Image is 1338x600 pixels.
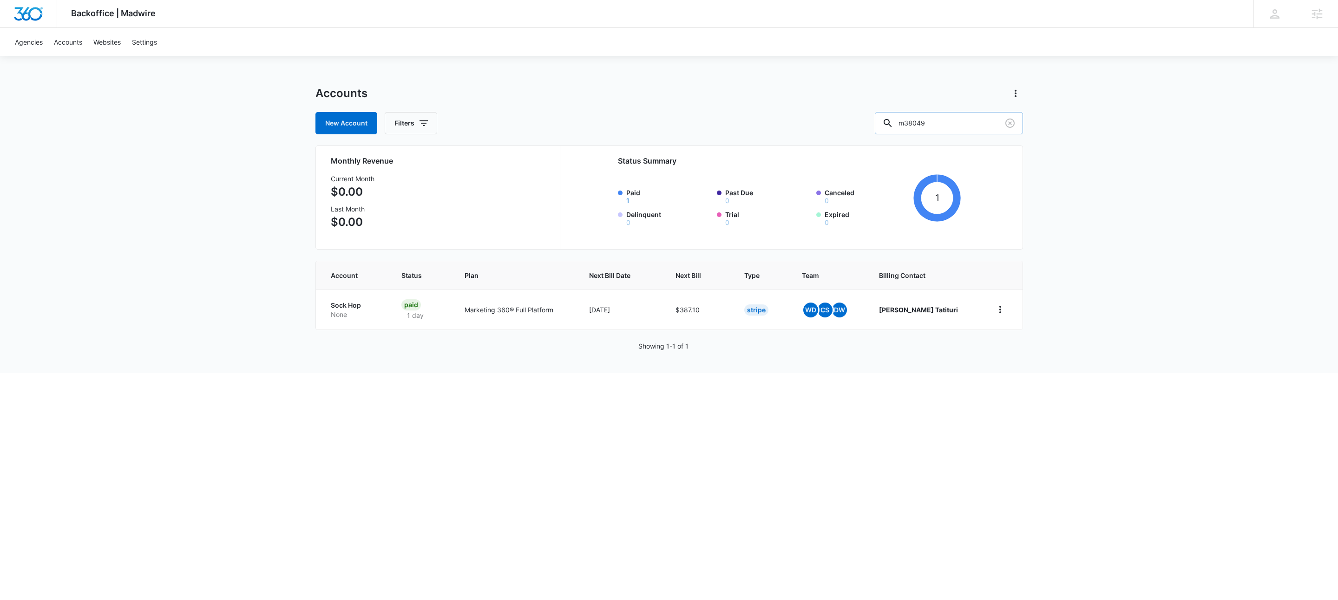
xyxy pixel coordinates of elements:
a: Sock HopNone [331,301,379,319]
h2: Status Summary [618,155,961,166]
a: Accounts [48,28,88,56]
span: Team [802,270,843,280]
h1: Accounts [315,86,367,100]
button: Filters [385,112,437,134]
a: Settings [126,28,163,56]
h2: Monthly Revenue [331,155,549,166]
span: Next Bill Date [589,270,640,280]
span: Plan [465,270,567,280]
tspan: 1 [935,192,939,204]
strong: [PERSON_NAME] Tatituri [879,306,958,314]
label: Delinquent [626,210,712,226]
p: Showing 1-1 of 1 [638,341,689,351]
a: Websites [88,28,126,56]
p: 1 day [401,310,429,320]
button: Paid [626,198,630,204]
span: Billing Contact [879,270,971,280]
label: Canceled [825,188,910,204]
span: WD [803,303,818,317]
label: Past Due [725,188,811,204]
label: Trial [725,210,811,226]
span: Next Bill [676,270,708,280]
div: Stripe [744,304,768,316]
a: New Account [315,112,377,134]
label: Expired [825,210,910,226]
span: CS [818,303,833,317]
div: Paid [401,299,421,310]
span: Status [401,270,429,280]
td: [DATE] [578,290,664,330]
span: Account [331,270,366,280]
span: DW [832,303,847,317]
p: $0.00 [331,184,374,200]
a: Agencies [9,28,48,56]
span: Backoffice | Madwire [71,8,156,18]
span: Type [744,270,766,280]
p: None [331,310,379,319]
h3: Current Month [331,174,374,184]
h3: Last Month [331,204,374,214]
button: home [993,302,1008,317]
button: Actions [1008,86,1023,101]
p: Sock Hop [331,301,379,310]
p: Marketing 360® Full Platform [465,305,567,315]
button: Clear [1003,116,1017,131]
label: Paid [626,188,712,204]
input: Search [875,112,1023,134]
td: $387.10 [664,290,733,330]
p: $0.00 [331,214,374,231]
